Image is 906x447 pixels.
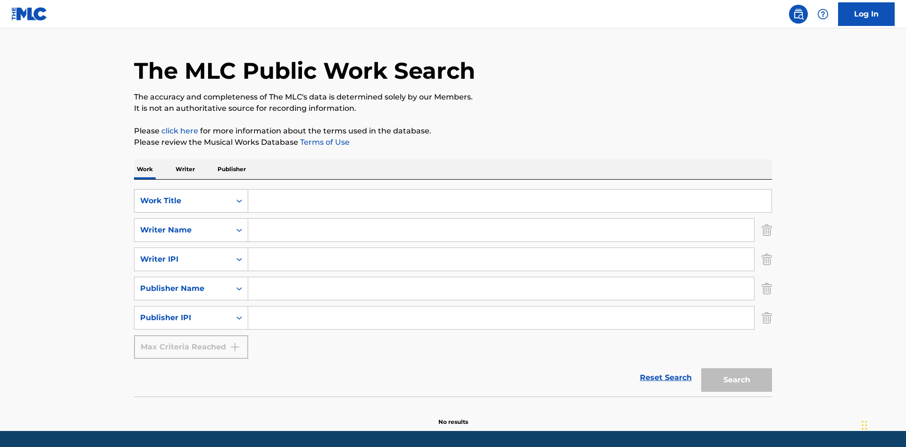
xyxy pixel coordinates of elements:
img: search [793,8,804,20]
img: Delete Criterion [762,218,772,242]
div: Publisher Name [140,283,225,294]
a: click here [161,126,198,135]
a: Reset Search [635,367,696,388]
img: Delete Criterion [762,248,772,271]
p: No results [438,406,468,426]
h1: The MLC Public Work Search [134,57,475,85]
div: Publisher IPI [140,312,225,323]
div: Writer Name [140,224,225,236]
div: Drag [862,411,867,439]
p: Writer [173,159,198,179]
p: Publisher [215,159,249,179]
a: Public Search [789,5,808,24]
img: help [817,8,829,20]
p: The accuracy and completeness of The MLC's data is determined solely by our Members. [134,91,772,103]
img: MLC Logo [11,7,48,21]
iframe: Chat Widget [859,402,906,447]
img: Delete Criterion [762,277,772,300]
p: It is not an authoritative source for recording information. [134,103,772,114]
div: Work Title [140,195,225,207]
div: Writer IPI [140,254,225,265]
a: Terms of Use [298,138,350,147]
div: Help [814,5,832,24]
a: Log In [838,2,895,26]
p: Work [134,159,156,179]
form: Search Form [134,189,772,397]
p: Please review the Musical Works Database [134,137,772,148]
p: Please for more information about the terms used in the database. [134,125,772,137]
img: Delete Criterion [762,306,772,330]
